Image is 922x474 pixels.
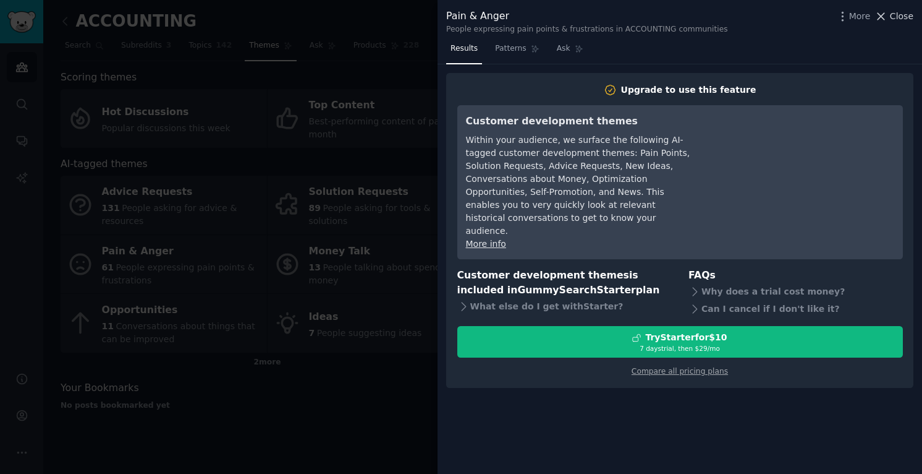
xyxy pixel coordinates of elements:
[688,300,903,317] div: Can I cancel if I don't like it?
[457,298,672,316] div: What else do I get with Starter ?
[495,43,526,54] span: Patterns
[466,134,691,238] div: Within your audience, we surface the following AI-tagged customer development themes: Pain Points...
[491,39,543,64] a: Patterns
[466,239,506,249] a: More info
[709,114,894,207] iframe: YouTube video player
[836,10,871,23] button: More
[645,331,727,344] div: Try Starter for $10
[874,10,913,23] button: Close
[688,283,903,300] div: Why does a trial cost money?
[621,84,756,97] div: Upgrade to use this feature
[450,43,478,54] span: Results
[457,268,672,298] h3: Customer development themes is included in plan
[552,39,588,64] a: Ask
[446,39,482,64] a: Results
[466,114,691,129] h3: Customer development themes
[849,10,871,23] span: More
[688,268,903,283] h3: FAQs
[890,10,913,23] span: Close
[446,9,728,24] div: Pain & Anger
[557,43,570,54] span: Ask
[458,344,902,353] div: 7 days trial, then $ 29 /mo
[517,284,635,296] span: GummySearch Starter
[632,367,728,376] a: Compare all pricing plans
[446,24,728,35] div: People expressing pain points & frustrations in ACCOUNTING communities
[457,326,903,358] button: TryStarterfor$107 daystrial, then $29/mo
